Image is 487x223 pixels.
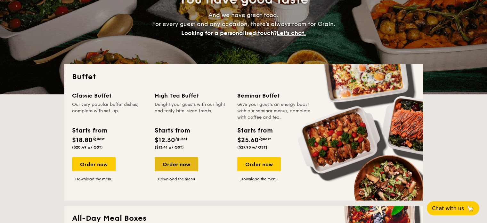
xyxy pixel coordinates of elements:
span: 🦙 [467,205,474,212]
span: ($13.41 w/ GST) [155,145,184,150]
div: Order now [237,157,281,171]
h2: Buffet [72,72,415,82]
span: $25.60 [237,136,259,144]
a: Download the menu [237,176,281,182]
span: /guest [259,137,271,141]
div: Starts from [72,126,107,135]
span: /guest [93,137,105,141]
div: Starts from [155,126,190,135]
span: ($20.49 w/ GST) [72,145,103,150]
div: Our very popular buffet dishes, complete with set-up. [72,101,147,121]
div: Give your guests an energy boost with our seminar menus, complete with coffee and tea. [237,101,312,121]
span: $18.80 [72,136,93,144]
div: Order now [155,157,198,171]
div: Order now [72,157,116,171]
span: $12.30 [155,136,175,144]
span: /guest [175,137,187,141]
div: Delight your guests with our light and tasty bite-sized treats. [155,101,230,121]
div: Classic Buffet [72,91,147,100]
div: Seminar Buffet [237,91,312,100]
div: Starts from [237,126,272,135]
span: And we have great food. For every guest and any occasion, there’s always room for Grain. [152,12,335,37]
span: Chat with us [432,205,464,211]
span: Looking for a personalised touch? [181,30,277,37]
span: Let's chat. [277,30,306,37]
span: ($27.90 w/ GST) [237,145,267,150]
button: Chat with us🦙 [427,201,479,215]
div: High Tea Buffet [155,91,230,100]
a: Download the menu [155,176,198,182]
a: Download the menu [72,176,116,182]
